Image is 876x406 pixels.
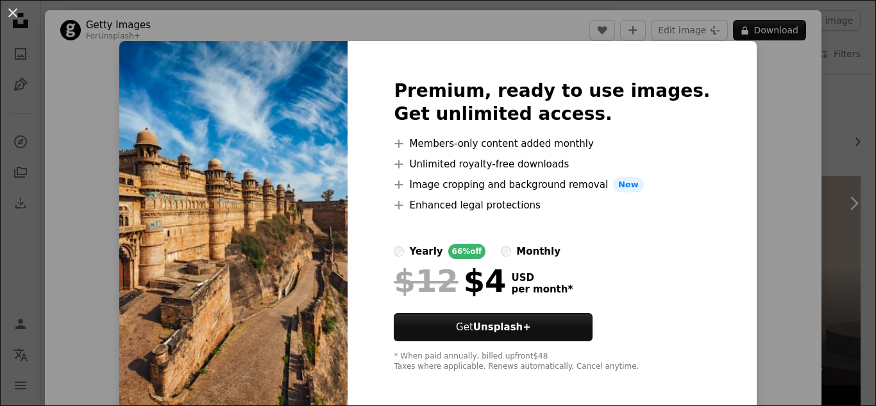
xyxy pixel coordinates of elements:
input: monthly [501,246,511,257]
span: $12 [394,264,458,298]
span: USD [511,272,573,283]
input: yearly66%off [394,246,404,257]
div: yearly [409,244,442,259]
div: $4 [394,264,506,298]
h2: Premium, ready to use images. Get unlimited access. [394,80,710,126]
li: Unlimited royalty-free downloads [394,156,710,172]
div: monthly [516,244,560,259]
li: Enhanced legal protections [394,198,710,213]
li: Image cropping and background removal [394,177,710,192]
button: GetUnsplash+ [394,313,593,341]
span: per month * [511,283,573,295]
div: 66% off [448,244,486,259]
li: Members-only content added monthly [394,136,710,151]
span: New [613,177,644,192]
div: * When paid annually, billed upfront $48 Taxes where applicable. Renews automatically. Cancel any... [394,351,710,372]
strong: Unsplash+ [473,321,531,333]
